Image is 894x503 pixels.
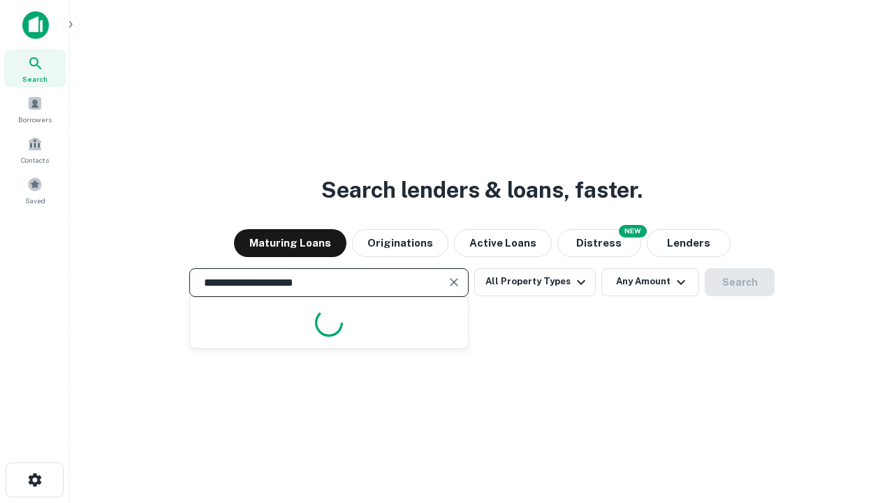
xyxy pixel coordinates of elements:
button: Search distressed loans with lien and other non-mortgage details. [557,229,641,257]
img: capitalize-icon.png [22,11,49,39]
div: NEW [619,225,647,238]
h3: Search lenders & loans, faster. [321,173,643,207]
button: Originations [352,229,448,257]
span: Search [22,73,47,85]
button: Active Loans [454,229,552,257]
a: Contacts [4,131,66,168]
button: All Property Types [474,268,596,296]
span: Contacts [21,154,49,166]
span: Borrowers [18,114,52,125]
button: Lenders [647,229,731,257]
a: Borrowers [4,90,66,128]
button: Clear [444,272,464,292]
iframe: Chat Widget [824,391,894,458]
button: Any Amount [601,268,699,296]
a: Saved [4,171,66,209]
a: Search [4,50,66,87]
button: Maturing Loans [234,229,346,257]
span: Saved [25,195,45,206]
